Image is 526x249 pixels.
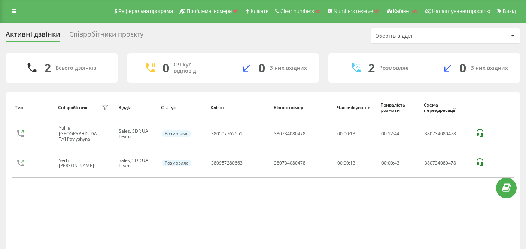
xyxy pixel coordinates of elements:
[274,160,305,166] div: 380734080478
[69,30,143,42] div: Співробітники проєкту
[162,61,169,75] div: 0
[58,105,88,110] div: Співробітник
[388,130,393,137] span: 12
[381,130,387,137] span: 00
[274,131,305,136] div: 380734080478
[381,160,399,166] div: : :
[258,61,265,75] div: 0
[381,102,417,113] div: Тривалість розмови
[432,8,490,14] span: Налаштування профілю
[44,61,51,75] div: 2
[250,8,269,14] span: Клієнти
[425,160,468,166] div: 380734080478
[334,8,373,14] span: Numbers reserve
[162,130,191,137] div: Розмовляє
[162,160,191,166] div: Розмовляє
[270,65,307,71] div: З них вхідних
[337,160,373,166] div: 00:00:13
[274,105,330,110] div: Бізнес номер
[186,8,232,14] span: Проблемні номери
[381,160,387,166] span: 00
[503,8,516,14] span: Вихід
[368,61,375,75] div: 2
[59,126,100,142] div: Yuliia [GEOGRAPHIC_DATA] Pavlyshyna
[459,61,466,75] div: 0
[15,105,51,110] div: Тип
[375,33,465,39] div: Оберіть відділ
[388,160,393,166] span: 00
[394,130,399,137] span: 44
[211,131,243,136] div: 380507762651
[119,158,153,169] div: Sales, SDR UA Team
[280,8,314,14] span: Clear numbers
[119,129,153,139] div: Sales, SDR UA Team
[55,65,96,71] div: Всього дзвінків
[174,61,212,74] div: Очікує відповіді
[337,131,373,136] div: 00:00:13
[381,131,399,136] div: : :
[424,102,468,113] div: Схема переадресації
[118,105,154,110] div: Відділ
[425,131,468,136] div: 380734080478
[337,105,374,110] div: Час очікування
[393,8,411,14] span: Кабінет
[210,105,267,110] div: Клієнт
[394,160,399,166] span: 43
[6,30,60,42] div: Активні дзвінки
[161,105,203,110] div: Статус
[211,160,243,166] div: 380957280663
[471,65,508,71] div: З них вхідних
[59,158,100,169] div: Serhii [PERSON_NAME]
[118,8,173,14] span: Реферальна програма
[379,65,408,71] div: Розмовляє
